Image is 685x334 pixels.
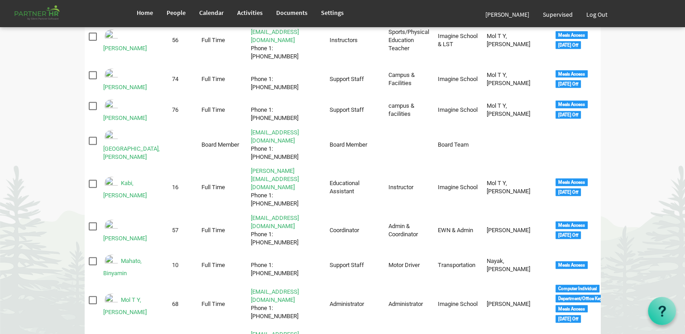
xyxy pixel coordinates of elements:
[103,180,147,199] a: Kabi, [PERSON_NAME]
[551,18,601,62] td: <div class="tag label label-default">Meals Access</div> <div class="tag label label-default">Sund...
[168,165,197,210] td: 16 column header ID
[384,127,434,163] td: column header Job Title
[433,282,483,326] td: Imagine School column header Departments
[103,129,120,145] img: Emp-314a2e4f-2472-495b-91ee-46af4e604102.png
[433,96,483,124] td: Imagine School column header Departments
[556,100,588,108] div: Meals Access
[433,65,483,93] td: Imagine School column header Departments
[556,188,581,196] div: [DATE] Off
[85,165,100,210] td: checkbox
[103,98,120,114] img: Emp-b5133725-a088-4fb2-a21a-816fa52aaa5c.png
[103,28,120,44] img: Emp-f7beb9f7-2d65-468a-af23-8ea234951bdd.png
[483,65,551,93] td: Mol T Y, Smitha column header Supervisor
[433,212,483,248] td: EWN & Admin column header Departments
[197,127,247,163] td: Board Member column header Personnel Type
[197,96,247,124] td: Full Time column header Personnel Type
[103,257,142,277] a: Mahato, Binyamin
[85,212,100,248] td: checkbox
[99,282,168,326] td: Mol T Y, Smitha is template cell column header Full Name
[384,65,434,93] td: Campus & Facilities column header Job Title
[551,282,601,326] td: <div class="tag label label-default">Computer Individual</div> <div class="tag label label-defaul...
[197,251,247,279] td: Full Time column header Personnel Type
[556,285,599,292] div: Computer Individual
[325,282,384,326] td: Administrator column header Position
[103,84,147,91] a: [PERSON_NAME]
[543,10,573,19] span: Supervised
[85,65,100,93] td: checkbox
[551,96,601,124] td: <div class="tag label label-default">Meals Access</div> <div class="tag label label-default">Sund...
[247,96,326,124] td: Phone 1: +919337069153 is template cell column header Contact Info
[556,80,581,88] div: [DATE] Off
[325,212,384,248] td: Coordinator column header Position
[247,165,326,210] td: manasi@imagineschools.inPhone 1: +919556635966 is template cell column header Contact Info
[168,127,197,163] td: column header ID
[384,165,434,210] td: Instructor column header Job Title
[168,212,197,248] td: 57 column header ID
[85,127,100,163] td: checkbox
[103,145,160,160] a: [GEOGRAPHIC_DATA], [PERSON_NAME]
[556,31,588,39] div: Meals Access
[99,212,168,248] td: Kashyap, Shelly is template cell column header Full Name
[384,282,434,326] td: Administrator column header Job Title
[197,165,247,210] td: Full Time column header Personnel Type
[251,20,299,43] a: [PERSON_NAME][EMAIL_ADDRESS][DOMAIN_NAME]
[325,65,384,93] td: Support Staff column header Position
[103,292,120,308] img: Emp-a9999f93-3b6f-4e3c-9aa8-ed568f3d8543.png
[483,127,551,163] td: column header Supervisor
[167,9,186,17] span: People
[197,212,247,248] td: Full Time column header Personnel Type
[483,18,551,62] td: Mol T Y, Smitha column header Supervisor
[556,315,581,323] div: [DATE] Off
[551,127,601,163] td: column header Tags
[197,18,247,62] td: Full Time column header Personnel Type
[483,282,551,326] td: Nayak, Labanya Rekha column header Supervisor
[103,253,120,269] img: Emp-1637c222-7ad4-4c63-adbd-afba3a2207f3.png
[137,9,153,17] span: Home
[556,261,588,269] div: Meals Access
[556,111,581,119] div: [DATE] Off
[99,251,168,279] td: Mahato, Binyamin is template cell column header Full Name
[85,96,100,124] td: checkbox
[433,165,483,210] td: Imagine School column header Departments
[536,2,580,27] a: Supervised
[556,178,588,186] div: Meals Access
[483,251,551,279] td: Nayak, Himanshu Sekhar column header Supervisor
[168,96,197,124] td: 76 column header ID
[99,65,168,93] td: Hansda, Saunri is template cell column header Full Name
[551,212,601,248] td: <div class="tag label label-default">Meals Access</div> <div class="tag label label-default">Sund...
[551,165,601,210] td: <div class="tag label label-default">Meals Access</div> <div class="tag label label-default">Sund...
[99,127,168,163] td: Jena, Micky Sanjib is template cell column header Full Name
[103,235,147,242] a: [PERSON_NAME]
[251,215,299,229] a: [EMAIL_ADDRESS][DOMAIN_NAME]
[556,41,581,49] div: [DATE] Off
[251,129,299,144] a: [EMAIL_ADDRESS][DOMAIN_NAME]
[325,18,384,62] td: Instructors column header Position
[197,65,247,93] td: Full Time column header Personnel Type
[551,65,601,93] td: <div class="tag label label-default">Meals Access</div> <div class="tag label label-default">Sund...
[99,96,168,124] td: Hembram, Champa is template cell column header Full Name
[99,18,168,62] td: Giri, Sachidananda is template cell column header Full Name
[384,18,434,62] td: Sports/Physical Education Teacher column header Job Title
[384,96,434,124] td: campus & facilities column header Job Title
[384,212,434,248] td: Admin & Coordinator column header Job Title
[247,282,326,326] td: principal@imagineschools.inPhone 1: +917974172091 is template cell column header Contact Info
[321,9,344,17] span: Settings
[433,127,483,163] td: Board Team column header Departments
[556,295,607,302] div: Department/Office Keys
[276,9,307,17] span: Documents
[556,70,588,78] div: Meals Access
[483,96,551,124] td: Mol T Y, Smitha column header Supervisor
[103,296,147,315] a: Mol T Y, [PERSON_NAME]
[325,96,384,124] td: Support Staff column header Position
[168,251,197,279] td: 10 column header ID
[85,18,100,62] td: checkbox
[247,127,326,163] td: mickysanjibjena@stepind.orgPhone 1: +919078214189 is template cell column header Contact Info
[433,251,483,279] td: Transportation column header Departments
[103,115,147,121] a: [PERSON_NAME]
[479,2,536,27] a: [PERSON_NAME]
[247,65,326,93] td: Phone 1: +919827685342 is template cell column header Contact Info
[168,65,197,93] td: 74 column header ID
[251,167,299,191] a: [PERSON_NAME][EMAIL_ADDRESS][DOMAIN_NAME]
[247,212,326,248] td: communication@stepind.orgPhone 1: +91793376236 is template cell column header Contact Info
[168,282,197,326] td: 68 column header ID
